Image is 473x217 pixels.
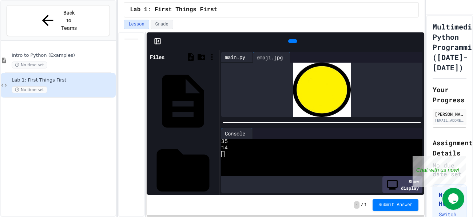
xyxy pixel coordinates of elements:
span: Lab 1: First Things First [130,5,217,14]
span: No time set [12,62,47,68]
span: Intro to Python (Examples) [12,52,114,59]
div: emoji.jpg [253,54,286,61]
div: Show display [382,176,422,193]
h2: Your Progress [433,84,466,105]
span: 1 [364,202,367,208]
span: Back to Teams [60,9,77,32]
button: Submit Answer [373,199,418,211]
span: Submit Answer [378,202,413,208]
img: 2Q== [293,63,351,117]
iframe: chat widget [413,156,466,187]
span: No time set [12,86,47,93]
span: 14 [221,145,228,151]
span: Lab 1: First Things First [12,77,114,83]
div: [PERSON_NAME] [435,111,464,117]
div: [EMAIL_ADDRESS][DOMAIN_NAME] [435,118,464,123]
h2: Assignment Details [433,138,466,158]
div: main.py [221,53,249,61]
div: Console [221,128,253,139]
h3: Need Help? [439,190,460,208]
button: Lesson [124,20,149,29]
button: Back to Teams [7,5,110,36]
span: 35 [221,139,228,145]
div: Console [221,130,249,137]
div: Files [150,53,164,61]
span: - [354,201,359,209]
div: main.py [221,52,253,63]
button: Grade [151,20,173,29]
div: emoji.jpg [253,52,290,63]
iframe: chat widget [442,188,466,210]
span: / [361,202,363,208]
